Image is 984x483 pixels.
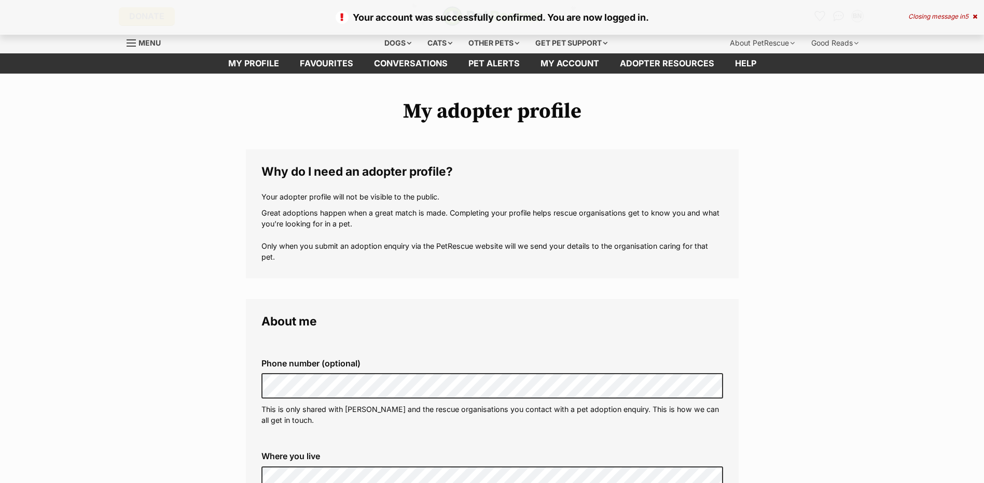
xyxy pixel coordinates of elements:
[138,38,161,47] span: Menu
[261,207,723,263] p: Great adoptions happen when a great match is made. Completing your profile helps rescue organisat...
[261,165,723,178] legend: Why do I need an adopter profile?
[364,53,458,74] a: conversations
[377,33,419,53] div: Dogs
[261,451,723,461] label: Where you live
[609,53,725,74] a: Adopter resources
[530,53,609,74] a: My account
[127,33,168,51] a: Menu
[725,53,767,74] a: Help
[461,33,526,53] div: Other pets
[804,33,866,53] div: Good Reads
[420,33,460,53] div: Cats
[261,359,723,368] label: Phone number (optional)
[458,53,530,74] a: Pet alerts
[246,149,739,278] fieldset: Why do I need an adopter profile?
[723,33,802,53] div: About PetRescue
[261,315,723,328] legend: About me
[289,53,364,74] a: Favourites
[261,191,723,202] p: Your adopter profile will not be visible to the public.
[261,404,723,426] p: This is only shared with [PERSON_NAME] and the rescue organisations you contact with a pet adopti...
[246,100,739,123] h1: My adopter profile
[528,33,615,53] div: Get pet support
[218,53,289,74] a: My profile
